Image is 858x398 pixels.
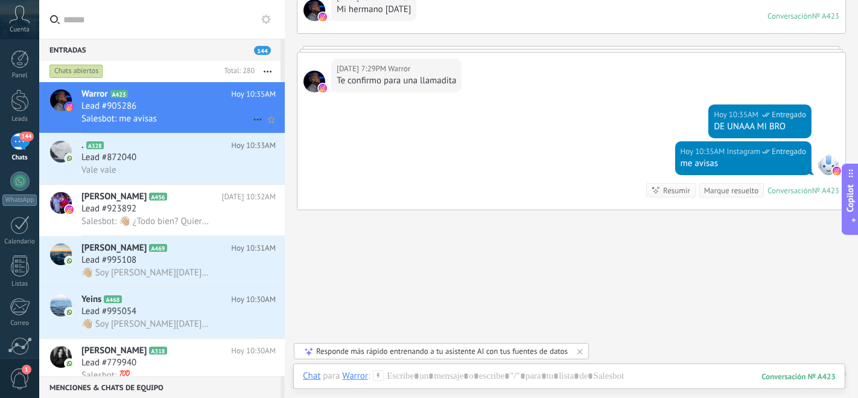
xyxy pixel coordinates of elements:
span: A423 [110,90,128,98]
span: A318 [149,347,167,355]
img: icon [65,359,74,368]
span: [DATE] 10:32AM [221,191,276,203]
div: № A423 [812,11,839,21]
span: 👋🏼 Soy [PERSON_NAME][DATE] quiero mostrarte el mismo camino que me llevó [PERSON_NAME] a facturar... [81,267,209,278]
span: Warror [303,71,325,92]
span: 144 [254,46,271,55]
div: Leads [2,115,37,123]
div: Conversación [767,185,812,196]
div: me avisas [681,158,806,170]
span: Warror [81,88,108,100]
span: A469 [149,244,167,252]
div: Resumir [663,185,690,196]
a: avataricon[PERSON_NAME]A469Hoy 10:31AMLead #995108👋🏼 Soy [PERSON_NAME][DATE] quiero mostrarte el ... [39,236,285,287]
span: Copilot [845,184,857,212]
span: Instagram [818,153,839,175]
div: WhatsApp [2,194,37,206]
img: instagram.svg [319,13,327,21]
img: icon [65,103,74,111]
div: Te confirmo para una llamadita [337,75,456,87]
span: Entregado [772,146,806,158]
span: A456 [149,193,167,201]
span: para [323,370,340,382]
span: [PERSON_NAME] [81,191,147,203]
div: Marque resuelto [704,185,758,196]
div: Calendario [2,238,37,246]
span: Vale vale [81,164,116,176]
span: Warror [388,63,410,75]
span: Entregado [772,109,806,121]
span: Hoy 10:33AM [231,140,276,152]
div: Correo [2,319,37,327]
div: DE UNAAA MI BRO [714,121,806,133]
span: 1 [22,365,31,374]
span: Lead #995054 [81,306,136,318]
div: Chats [2,154,37,162]
div: Hoy 10:35AM [681,146,727,158]
span: [PERSON_NAME] [81,242,147,254]
div: [DATE] 7:29PM [337,63,388,75]
span: Cuenta [10,26,30,34]
span: Salesbot: 💯 [81,370,130,381]
div: Warror [342,370,368,381]
img: instagram.svg [833,167,841,175]
img: icon [65,154,74,162]
span: 👋🏼 Soy [PERSON_NAME][DATE] quiero mostrarte el mismo camino que me llevó [PERSON_NAME] a facturar... [81,318,209,330]
a: avatariconYeinsA468Hoy 10:30AMLead #995054👋🏼 Soy [PERSON_NAME][DATE] quiero mostrarte el mismo ca... [39,287,285,338]
span: Salesbot: me avisas [81,113,157,124]
img: icon [65,308,74,316]
div: Total: 280 [219,65,255,77]
span: A468 [104,295,121,303]
div: Entradas [39,39,281,60]
a: avataricon[PERSON_NAME]A456[DATE] 10:32AMLead #923892Salesbot: 👋🏼 ¿Todo bien? Quiero mostrarte có... [39,185,285,236]
span: Lead #905286 [81,100,136,112]
span: : [368,370,370,382]
div: Chats abiertos [49,64,103,79]
span: Hoy 10:30AM [231,345,276,357]
div: № A423 [812,185,839,196]
div: Panel [2,72,37,80]
div: Hoy 10:35AM [714,109,760,121]
span: Lead #923892 [81,203,136,215]
span: A328 [86,141,104,149]
span: Yeins [81,294,101,306]
span: [PERSON_NAME] [81,345,147,357]
img: instagram.svg [319,84,327,92]
div: Responde más rápido entrenando a tu asistente AI con tus fuentes de datos [316,346,568,356]
a: avatariconWarrorA423Hoy 10:35AMLead #905286Salesbot: me avisas [39,82,285,133]
span: Lead #779940 [81,357,136,369]
img: icon [65,257,74,265]
span: Salesbot: 👋🏼 ¿Todo bien? Quiero mostrarte cómo pasé de empleado a generar más de 10 salarios míni... [81,216,209,227]
div: Menciones & Chats de equipo [39,376,281,398]
span: Hoy 10:35AM [231,88,276,100]
div: Mi hermano [DATE] [337,4,411,16]
span: Hoy 10:31AM [231,242,276,254]
a: avataricon.A328Hoy 10:33AMLead #872040Vale vale [39,133,285,184]
div: 423 [761,371,836,382]
span: Hoy 10:30AM [231,294,276,306]
span: Lead #995108 [81,254,136,266]
span: 144 [19,132,33,141]
span: Instagram [727,146,761,158]
a: avataricon[PERSON_NAME]A318Hoy 10:30AMLead #779940Salesbot: 💯 [39,339,285,390]
span: Lead #872040 [81,152,136,164]
img: icon [65,205,74,214]
div: Listas [2,280,37,288]
div: Conversación [767,11,812,21]
span: . [81,140,84,152]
